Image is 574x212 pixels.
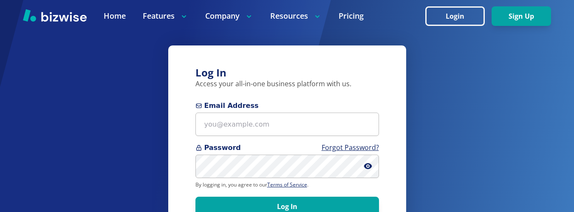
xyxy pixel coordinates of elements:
span: Email Address [195,101,379,111]
button: Login [425,6,485,26]
button: Sign Up [492,6,551,26]
a: Home [104,11,126,21]
input: you@example.com [195,113,379,136]
p: Access your all-in-one business platform with us. [195,79,379,89]
a: Pricing [339,11,364,21]
a: Forgot Password? [322,143,379,152]
p: By logging in, you agree to our . [195,181,379,188]
a: Sign Up [492,12,551,20]
img: Bizwise Logo [23,9,87,22]
a: Terms of Service [267,181,307,188]
p: Company [205,11,253,21]
span: Password [195,143,379,153]
a: Login [425,12,492,20]
h3: Log In [195,66,379,80]
p: Features [143,11,188,21]
p: Resources [270,11,322,21]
